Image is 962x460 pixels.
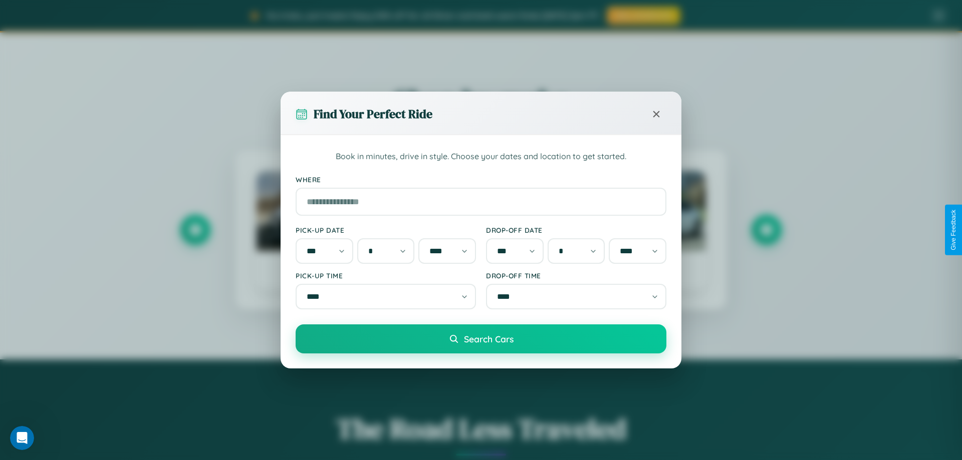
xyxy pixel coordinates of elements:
p: Book in minutes, drive in style. Choose your dates and location to get started. [296,150,666,163]
span: Search Cars [464,333,514,344]
button: Search Cars [296,324,666,353]
label: Drop-off Date [486,226,666,234]
label: Pick-up Time [296,271,476,280]
label: Drop-off Time [486,271,666,280]
label: Where [296,175,666,184]
h3: Find Your Perfect Ride [314,106,432,122]
label: Pick-up Date [296,226,476,234]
